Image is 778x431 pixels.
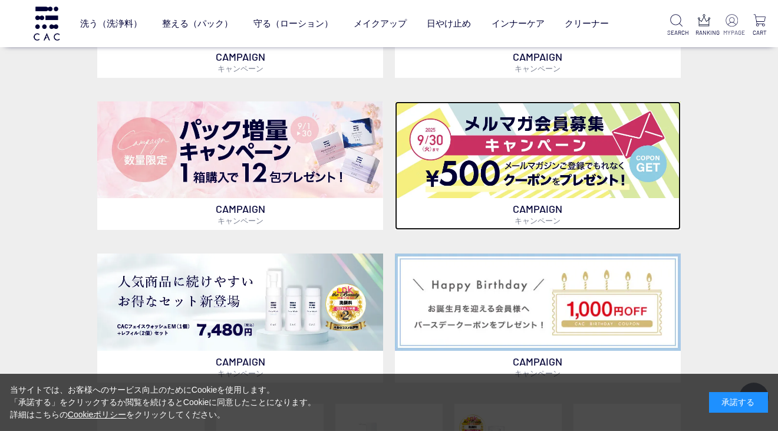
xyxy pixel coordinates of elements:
[395,198,681,230] p: CAMPAIGN
[97,254,383,382] a: フェイスウォッシュ＋レフィル2個セット フェイスウォッシュ＋レフィル2個セット CAMPAIGNキャンペーン
[395,254,681,382] a: バースデークーポン バースデークーポン CAMPAIGNキャンペーン
[217,216,263,225] span: キャンペーン
[723,28,741,37] p: MYPAGE
[395,101,681,230] a: メルマガ会員募集 メルマガ会員募集 CAMPAIGNキャンペーン
[515,64,561,73] span: キャンペーン
[695,14,713,37] a: RANKING
[97,254,383,350] img: フェイスウォッシュ＋レフィル2個セット
[667,28,685,37] p: SEARCH
[97,198,383,230] p: CAMPAIGN
[354,8,407,39] a: メイクアップ
[709,392,768,413] div: 承諾する
[723,14,741,37] a: MYPAGE
[68,410,127,419] a: Cookieポリシー
[395,351,681,383] p: CAMPAIGN
[253,8,333,39] a: 守る（ローション）
[32,6,61,40] img: logo
[751,14,769,37] a: CART
[565,8,609,39] a: クリーナー
[515,369,561,378] span: キャンペーン
[395,101,681,198] img: メルマガ会員募集
[97,101,383,230] a: パック増量キャンペーン パック増量キャンペーン CAMPAIGNキャンペーン
[515,216,561,225] span: キャンペーン
[80,8,142,39] a: 洗う（洗浄料）
[695,28,713,37] p: RANKING
[492,8,545,39] a: インナーケア
[217,64,263,73] span: キャンペーン
[97,101,383,198] img: パック増量キャンペーン
[395,254,681,350] img: バースデークーポン
[751,28,769,37] p: CART
[10,384,317,421] div: 当サイトでは、お客様へのサービス向上のためにCookieを使用します。 「承諾する」をクリックするか閲覧を続けるとCookieに同意したことになります。 詳細はこちらの をクリックしてください。
[97,351,383,383] p: CAMPAIGN
[667,14,685,37] a: SEARCH
[217,369,263,378] span: キャンペーン
[162,8,233,39] a: 整える（パック）
[427,8,471,39] a: 日やけ止め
